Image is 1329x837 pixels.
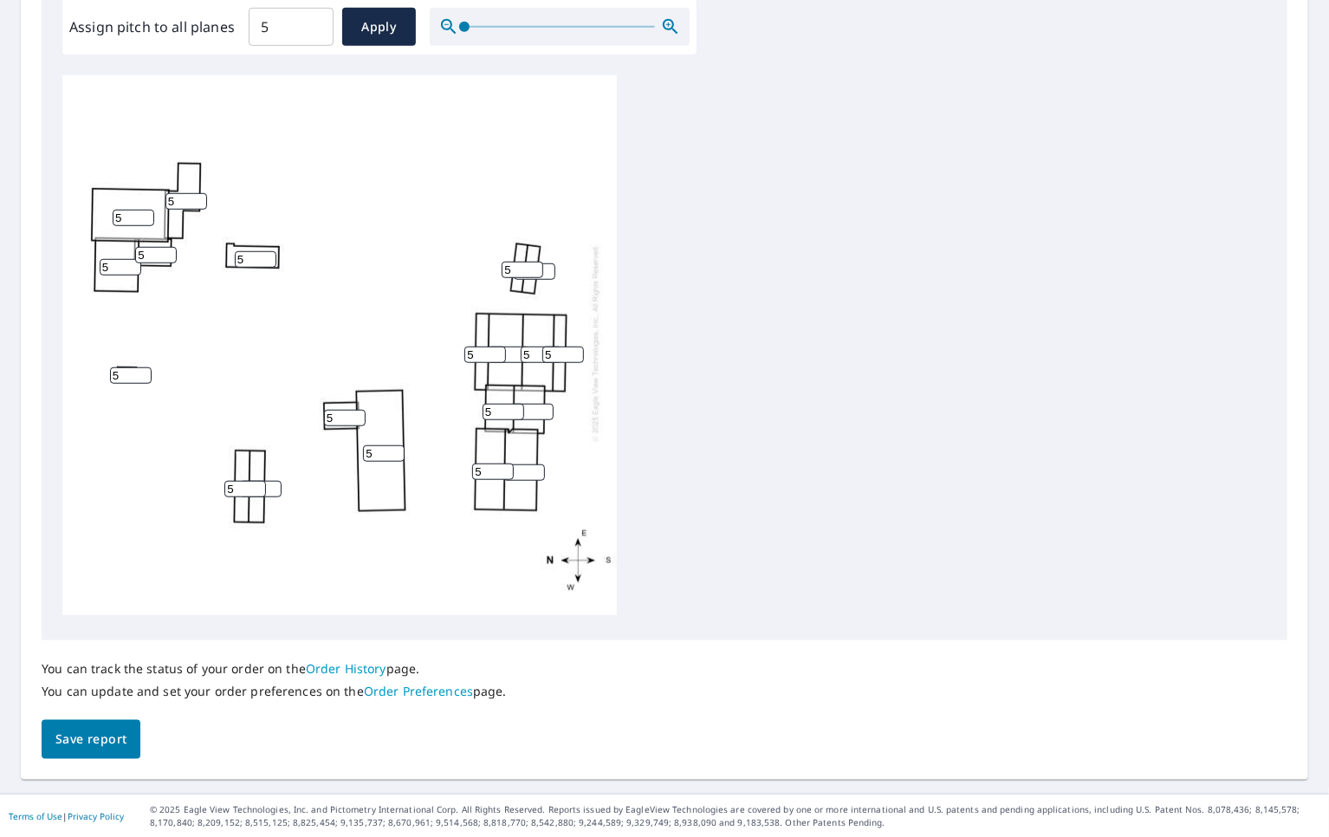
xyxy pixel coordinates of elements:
[342,8,416,46] button: Apply
[9,810,62,822] a: Terms of Use
[42,661,507,677] p: You can track the status of your order on the page.
[68,810,124,822] a: Privacy Policy
[69,16,235,37] label: Assign pitch to all planes
[306,660,386,677] a: Order History
[356,16,402,38] span: Apply
[249,3,334,51] input: 00.0
[55,729,126,750] span: Save report
[9,811,124,821] p: |
[364,683,473,699] a: Order Preferences
[42,684,507,699] p: You can update and set your order preferences on the page.
[42,720,140,759] button: Save report
[150,803,1320,829] p: © 2025 Eagle View Technologies, Inc. and Pictometry International Corp. All Rights Reserved. Repo...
